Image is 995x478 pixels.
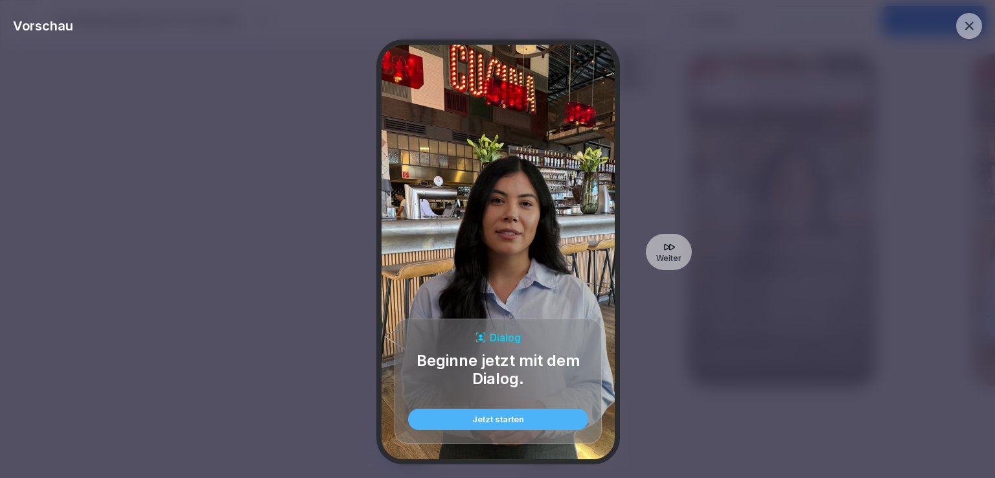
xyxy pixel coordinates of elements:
[418,415,578,424] div: Jetzt starten
[408,352,588,388] p: Beginne jetzt mit dem Dialog.
[490,332,521,343] h6: Dialog
[408,409,588,430] button: Jetzt starten
[13,17,73,34] p: Vorschau
[656,253,681,264] p: Weiter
